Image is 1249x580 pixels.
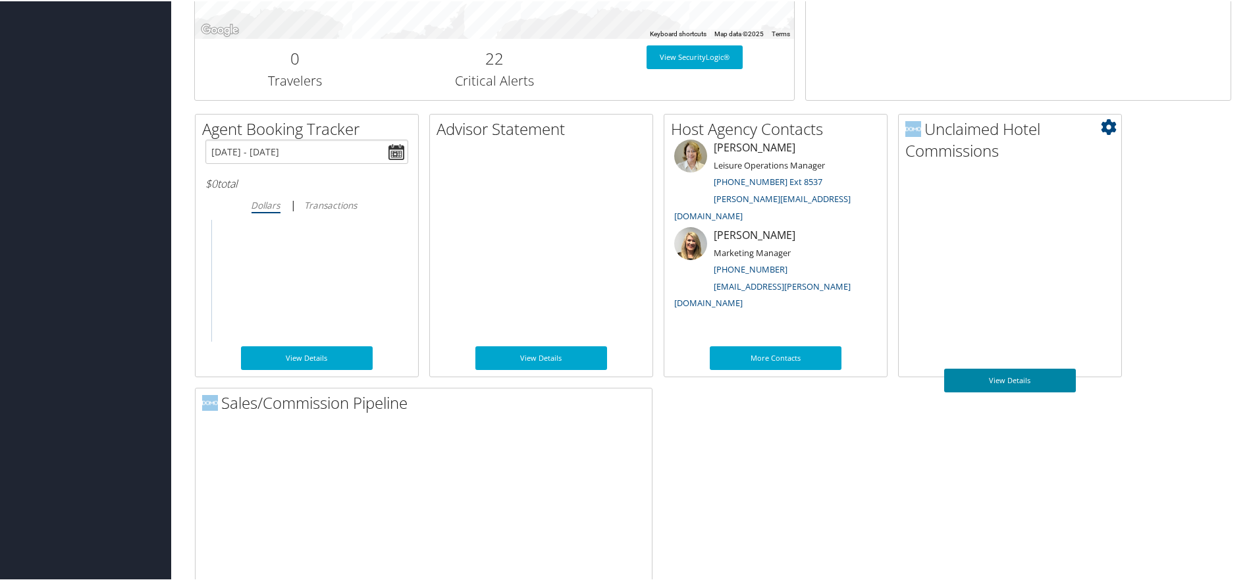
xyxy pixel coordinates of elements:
[205,175,408,190] h6: total
[475,345,607,369] a: View Details
[650,28,706,38] button: Keyboard shortcuts
[202,390,652,413] h2: Sales/Commission Pipeline
[710,345,841,369] a: More Contacts
[674,279,851,308] a: [EMAIL_ADDRESS][PERSON_NAME][DOMAIN_NAME]
[674,138,707,171] img: meredith-price.jpg
[668,226,884,313] li: [PERSON_NAME]
[437,117,652,139] h2: Advisor Statement
[205,46,385,68] h2: 0
[714,246,791,257] small: Marketing Manager
[905,117,1121,161] h2: Unclaimed Hotel Commissions
[205,70,385,89] h3: Travelers
[198,20,242,38] a: Open this area in Google Maps (opens a new window)
[205,196,408,212] div: |
[772,29,790,36] a: Terms (opens in new tab)
[714,262,787,274] a: [PHONE_NUMBER]
[905,120,921,136] img: domo-logo.png
[944,367,1076,391] a: View Details
[241,345,373,369] a: View Details
[714,174,822,186] a: [PHONE_NUMBER] Ext 8537
[198,20,242,38] img: Google
[668,138,884,226] li: [PERSON_NAME]
[714,29,764,36] span: Map data ©2025
[202,394,218,409] img: domo-logo.png
[252,198,280,210] i: Dollars
[647,44,743,68] a: View SecurityLogic®
[205,175,217,190] span: $0
[305,198,358,210] i: Transactions
[714,158,825,170] small: Leisure Operations Manager
[202,117,418,139] h2: Agent Booking Tracker
[674,192,851,221] a: [PERSON_NAME][EMAIL_ADDRESS][DOMAIN_NAME]
[404,46,584,68] h2: 22
[674,226,707,259] img: ali-moffitt.jpg
[671,117,887,139] h2: Host Agency Contacts
[404,70,584,89] h3: Critical Alerts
